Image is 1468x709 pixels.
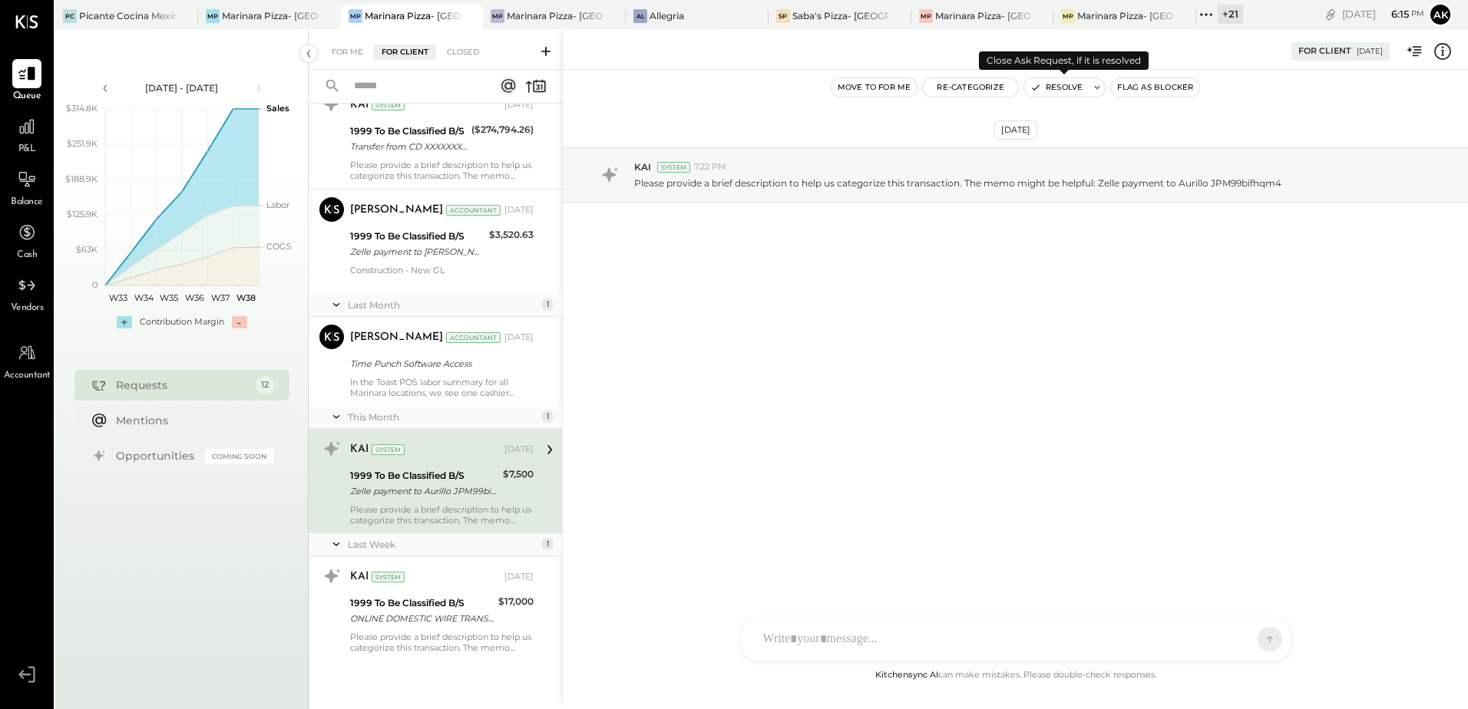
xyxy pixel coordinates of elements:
a: Queue [1,59,53,104]
div: + [117,316,132,328]
text: $125.9K [67,209,98,219]
text: $63K [76,244,98,255]
div: [DATE] [504,444,534,456]
span: Accountant [4,369,51,383]
div: Marinara Pizza- [GEOGRAPHIC_DATA] [222,9,318,22]
div: Closed [439,45,487,60]
div: Last Week [348,538,537,551]
div: $7,500 [503,467,534,482]
span: P&L [18,143,36,157]
span: Queue [13,90,41,104]
div: [DATE] [1342,7,1424,21]
div: MP [1061,9,1075,23]
div: [DATE] [994,120,1037,140]
text: Labor [266,200,289,210]
div: Accountant [446,205,501,216]
div: Marinara Pizza- [GEOGRAPHIC_DATA] [1077,9,1173,22]
text: $188.9K [65,173,98,184]
text: W33 [108,292,127,303]
div: MP [919,9,933,23]
text: $251.9K [67,138,98,149]
div: MP [349,9,362,23]
div: 1 [541,538,554,550]
div: [DATE] - [DATE] [117,81,247,94]
div: Requests [116,378,248,393]
button: Move to for me [832,78,917,97]
div: Close Ask Request, if it is resolved [979,51,1149,70]
button: Flag as Blocker [1111,78,1199,97]
div: MP [491,9,504,23]
p: Please provide a brief description to help us categorize this transaction. The memo might be help... [634,176,1281,190]
div: [PERSON_NAME] [350,203,443,218]
a: Cash [1,218,53,262]
div: Accountant [446,332,501,343]
button: Ak [1428,2,1453,27]
span: Balance [11,196,43,209]
text: W36 [185,292,204,303]
div: MP [206,9,220,23]
div: Please provide a brief description to help us categorize this transaction. The memo might be help... [350,504,534,526]
div: 1999 To Be Classified B/S [350,468,498,483]
text: W37 [211,292,230,303]
div: Coming Soon [205,449,274,463]
div: Transfer from CD XXXXXXXX9282 [350,139,467,154]
div: 12 [256,376,274,394]
div: $17,000 [498,594,534,609]
div: [DATE] [1357,46,1383,57]
button: Re-Categorize [923,78,1018,97]
div: 1 [541,411,554,423]
text: W38 [236,292,255,303]
div: 1999 To Be Classified B/S [350,124,467,139]
a: Vendors [1,271,53,315]
div: For Client [1298,45,1351,58]
div: System [372,444,405,455]
div: Zelle payment to Aurillo JPM99bifhqm4 [350,483,498,499]
text: W35 [160,292,178,303]
div: System [372,100,405,110]
div: $3,520.63 [489,227,534,242]
span: KAI [634,160,651,173]
div: Last Month [348,298,537,312]
a: P&L [1,112,53,157]
div: [DATE] [504,99,534,111]
a: Accountant [1,338,53,383]
div: Construction - New GL [350,265,534,286]
text: W34 [134,292,154,303]
text: 0 [92,279,98,290]
div: 1999 To Be Classified B/S [350,595,494,611]
div: Mentions [116,413,266,428]
text: $314.8K [66,103,98,114]
span: 7:22 PM [694,161,726,173]
div: Contribution Margin [140,316,224,328]
div: Marinara Pizza- [GEOGRAPHIC_DATA] [935,9,1031,22]
div: In the Toast POS labor summary for all Marinara locations, we see one cashier position and 2–3 em... [350,377,534,398]
div: [DATE] [504,331,534,344]
div: Picante Cocina Mexicana Rest [79,9,175,22]
div: System [372,572,405,582]
div: This Month [348,411,537,424]
div: - [232,316,247,328]
button: Resolve [1024,78,1089,97]
div: Allegria [650,9,684,22]
div: For Me [324,45,371,60]
div: ONLINE DOMESTIC WIRE TRANSFER VIA: FLAGSTAR BANK, NA/[US_BANK_ROUTING_MICR] A/C: [PERSON_NAME] PC... [350,611,494,626]
div: Al [633,9,647,23]
a: Balance [1,165,53,209]
div: + 21 [1218,5,1243,24]
div: Please provide a brief description to help us categorize this transaction. The memo might be help... [350,160,534,181]
span: Cash [17,249,37,262]
div: Marinara Pizza- [GEOGRAPHIC_DATA]. [365,9,461,22]
div: Zelle payment to [PERSON_NAME] 23567681680 [350,244,484,259]
div: [PERSON_NAME] [350,330,443,345]
div: 1 [541,298,554,311]
div: Saba's Pizza- [GEOGRAPHIC_DATA] [792,9,888,22]
div: [DATE] [504,571,534,583]
div: copy link [1323,6,1338,22]
div: Marinara Pizza- [GEOGRAPHIC_DATA] [507,9,603,22]
div: Please provide a brief description to help us categorize this transaction. The memo might be help... [350,632,534,653]
text: COGS [266,241,292,252]
div: ($274,794.26) [471,122,534,137]
div: For Client [374,45,436,60]
div: KAI [350,97,369,113]
text: Sales [266,103,289,114]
